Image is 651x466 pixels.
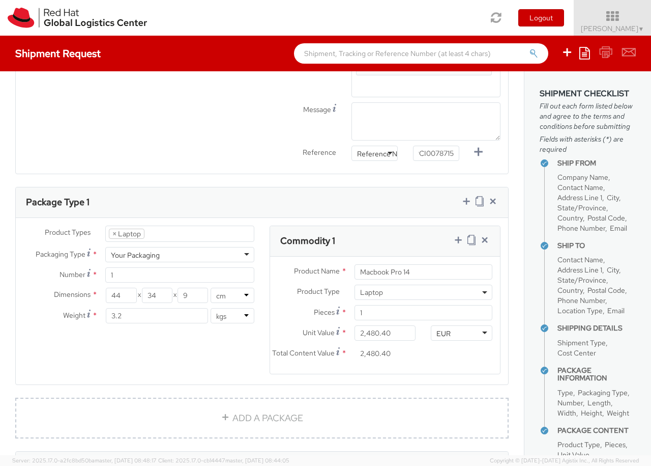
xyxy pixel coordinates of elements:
span: Country [557,213,583,223]
span: Reference [303,148,336,157]
span: City [607,265,619,275]
h3: Shipment Checklist [540,89,636,98]
span: X [137,288,142,303]
span: Packaging Type [36,250,85,259]
span: Unit Value [557,450,589,459]
a: ADD A PACKAGE [15,398,509,438]
span: Pieces [605,440,626,449]
span: Weight [607,408,629,418]
h4: Ship From [557,159,636,167]
span: Phone Number [557,224,605,233]
span: X [172,288,177,303]
span: Email [610,224,627,233]
span: Length [587,398,611,407]
input: Length [106,288,136,303]
span: Address Line 1 [557,193,602,202]
span: [PERSON_NAME] [581,24,644,33]
span: Product Type [297,287,340,296]
span: Product Type [557,440,600,449]
span: Unit Value [303,328,335,337]
span: Fill out each form listed below and agree to the terms and conditions before submitting [540,101,636,131]
h3: Package Type 1 [26,197,90,207]
span: Number [60,270,85,279]
span: Copyright © [DATE]-[DATE] Agistix Inc., All Rights Reserved [490,457,639,465]
span: Message [303,105,331,114]
span: Cost Center [557,348,596,358]
span: Shipment Type [557,338,606,347]
span: State/Province [557,203,606,212]
h4: Package Information [557,367,636,382]
span: Contact Name [557,183,603,192]
input: Shipment, Tracking or Reference Number (at least 4 chars) [294,43,548,64]
span: Dimensions [54,290,91,299]
span: Pieces [314,308,335,317]
span: Number [557,398,583,407]
h4: Shipment Request [15,48,101,59]
span: master, [DATE] 08:48:17 [95,457,157,464]
span: Laptop [360,288,487,297]
span: Weight [63,311,85,320]
span: Height [581,408,602,418]
span: Contact Name [557,255,603,264]
span: Server: 2025.17.0-a2fc8bd50ba [12,457,157,464]
span: Email [607,306,625,315]
span: Packaging Type [578,388,628,397]
h4: Ship To [557,242,636,250]
span: master, [DATE] 08:44:05 [225,457,289,464]
span: × [112,229,116,238]
h4: Shipping Details [557,324,636,332]
span: State/Province [557,276,606,285]
span: Address Line 1 [557,265,602,275]
img: rh-logistics-00dfa346123c4ec078e1.svg [8,8,147,28]
span: Product Name [294,266,340,276]
input: Width [142,288,172,303]
span: Width [557,408,576,418]
span: Product Types [45,228,91,237]
span: Country [557,286,583,295]
span: Location Type [557,306,603,315]
span: Client: 2025.17.0-cb14447 [158,457,289,464]
span: ▼ [638,25,644,33]
span: Type [557,388,573,397]
input: Height [177,288,208,303]
li: Laptop [109,229,144,239]
div: EUR [436,328,451,339]
span: Total Content Value [272,348,335,358]
h3: Commodity 1 [280,236,335,246]
div: Reference Number [357,149,418,159]
span: Fields with asterisks (*) are required [540,134,636,154]
span: Laptop [354,285,492,300]
button: Logout [518,9,564,26]
span: Phone Number [557,296,605,305]
span: Company Name [557,173,608,182]
span: Postal Code [587,213,625,223]
div: Your Packaging [111,250,160,260]
button: × [480,62,486,74]
span: Postal Code [587,286,625,295]
span: City [607,193,619,202]
h4: Package Content [557,427,636,434]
